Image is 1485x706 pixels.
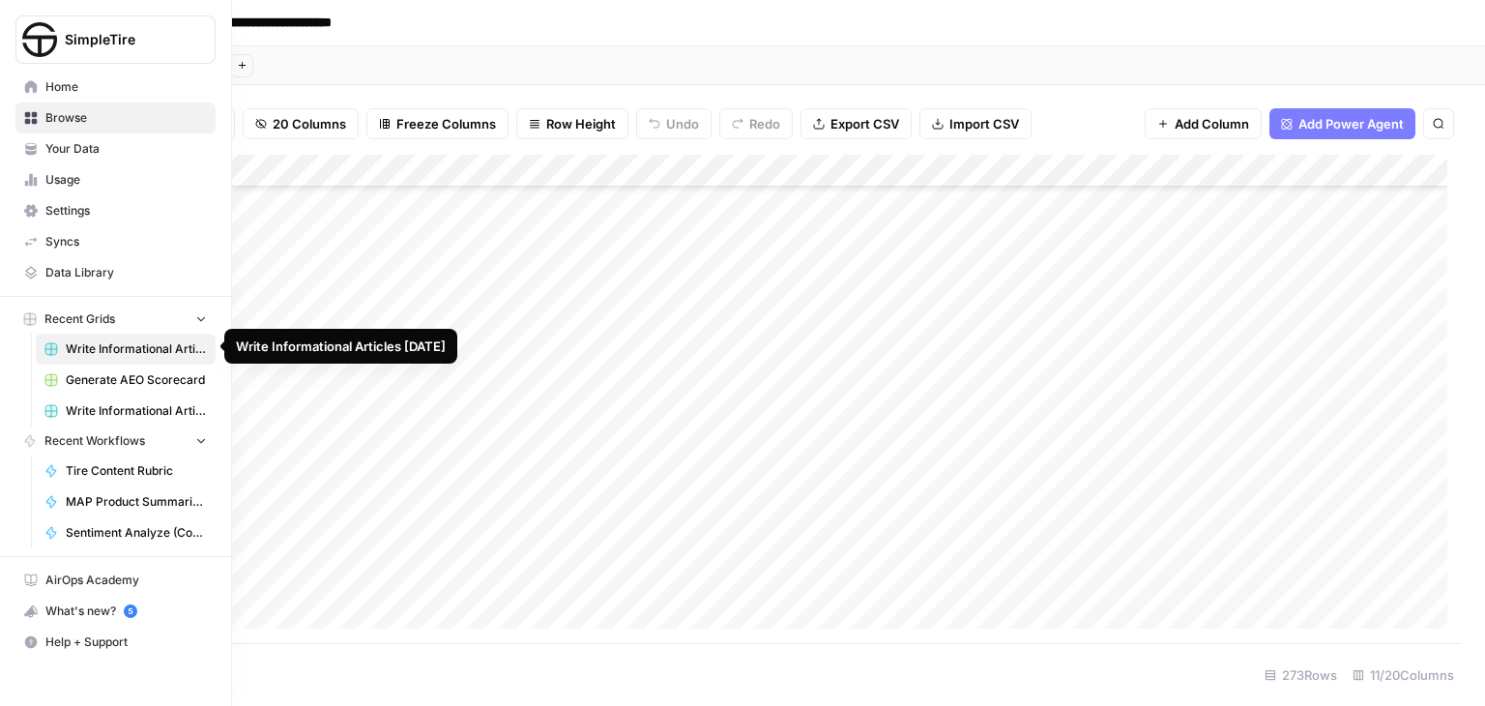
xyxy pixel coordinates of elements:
[15,103,216,133] a: Browse
[396,114,496,133] span: Freeze Columns
[45,140,207,158] span: Your Data
[1257,660,1345,691] div: 273 Rows
[243,108,359,139] button: 20 Columns
[66,462,207,480] span: Tire Content Rubric
[36,486,216,517] a: MAP Product Summarization
[15,226,216,257] a: Syncs
[273,114,346,133] span: 20 Columns
[15,427,216,456] button: Recent Workflows
[66,371,207,389] span: Generate AEO Scorecard
[15,195,216,226] a: Settings
[44,310,115,328] span: Recent Grids
[36,517,216,548] a: Sentiment Analyze (Conversation Level)
[45,202,207,220] span: Settings
[719,108,793,139] button: Redo
[15,627,216,658] button: Help + Support
[1269,108,1415,139] button: Add Power Agent
[65,30,182,49] span: SimpleTire
[1298,114,1404,133] span: Add Power Agent
[15,133,216,164] a: Your Data
[45,233,207,250] span: Syncs
[15,72,216,103] a: Home
[45,171,207,189] span: Usage
[749,114,780,133] span: Redo
[66,493,207,511] span: MAP Product Summarization
[22,22,57,57] img: SimpleTire Logo
[124,604,137,618] a: 5
[830,114,899,133] span: Export CSV
[36,334,216,365] a: Write Informational Articles [DATE]
[516,108,628,139] button: Row Height
[15,305,216,334] button: Recent Grids
[15,15,216,64] button: Workspace: SimpleTire
[36,365,216,396] a: Generate AEO Scorecard
[1145,108,1262,139] button: Add Column
[45,264,207,281] span: Data Library
[16,597,215,626] div: What's new?
[636,108,712,139] button: Undo
[66,524,207,542] span: Sentiment Analyze (Conversation Level)
[44,432,145,450] span: Recent Workflows
[66,402,207,420] span: Write Informational Articles - [DATE]
[45,633,207,651] span: Help + Support
[666,114,699,133] span: Undo
[15,257,216,288] a: Data Library
[66,340,207,358] span: Write Informational Articles [DATE]
[45,109,207,127] span: Browse
[1175,114,1249,133] span: Add Column
[919,108,1032,139] button: Import CSV
[801,108,912,139] button: Export CSV
[15,565,216,596] a: AirOps Academy
[366,108,509,139] button: Freeze Columns
[128,606,132,616] text: 5
[15,164,216,195] a: Usage
[36,396,216,427] a: Write Informational Articles - [DATE]
[546,114,616,133] span: Row Height
[236,337,446,356] div: Write Informational Articles [DATE]
[45,572,207,589] span: AirOps Academy
[15,596,216,627] button: What's new? 5
[36,456,216,486] a: Tire Content Rubric
[949,114,1019,133] span: Import CSV
[45,78,207,96] span: Home
[1345,660,1462,691] div: 11/20 Columns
